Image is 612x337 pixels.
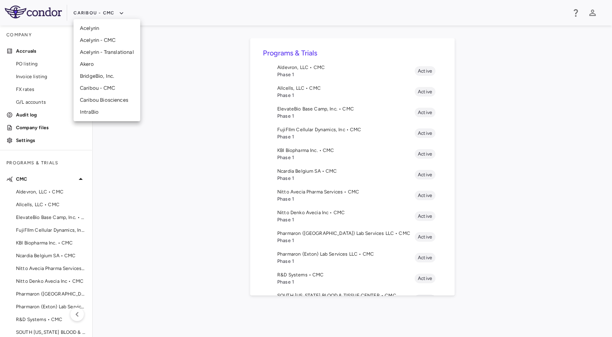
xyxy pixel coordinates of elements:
li: Akero [74,58,140,70]
li: Acelyrin - CMC [74,34,140,46]
ul: Menu [74,19,140,121]
li: Caribou Biosciences [74,94,140,106]
li: Acelyrin - Translational [74,46,140,58]
li: Acelyrin [74,22,140,34]
li: Caribou - CMC [74,82,140,94]
li: IntraBio [74,106,140,118]
li: BridgeBio, Inc. [74,70,140,82]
